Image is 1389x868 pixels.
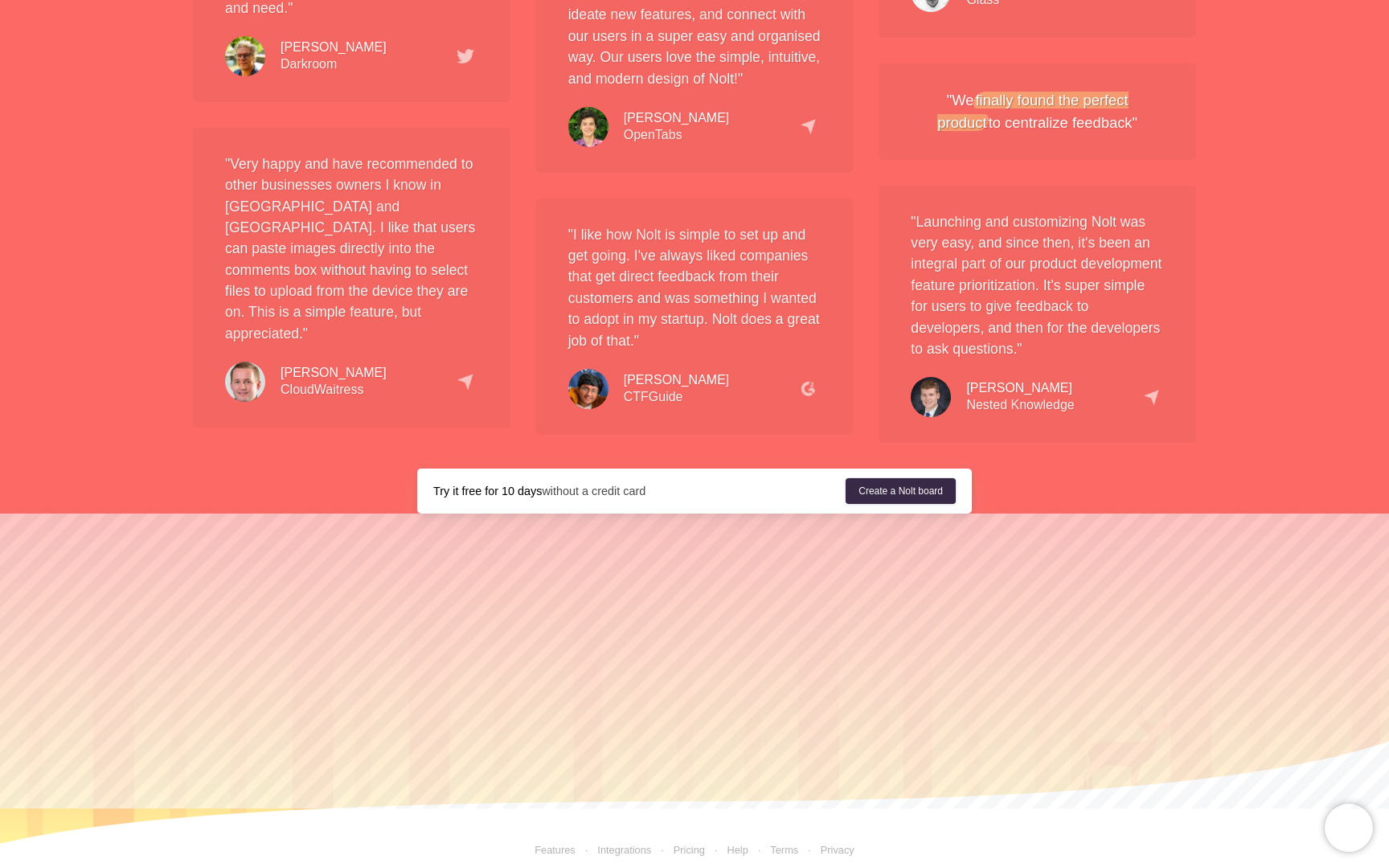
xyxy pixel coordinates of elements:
[800,118,817,135] img: capterra.78f6e3bf33.png
[1143,389,1160,406] img: capterra.78f6e3bf33.png
[281,365,387,399] div: CloudWaitress
[1325,804,1373,852] iframe: Chatra live chat
[624,372,730,389] div: [PERSON_NAME]
[727,844,748,856] a: Help
[798,844,854,856] a: Privacy
[281,39,387,56] div: [PERSON_NAME]
[966,380,1074,397] div: [PERSON_NAME]
[966,380,1074,414] div: Nested Knowledge
[568,369,608,409] img: testimonial-pranav.6c855e311b.jpg
[937,92,1128,131] em: finally found the perfect product
[800,380,817,397] img: g2.cb6f757962.png
[433,483,846,499] div: without a credit card
[748,844,798,856] a: Terms
[568,107,608,147] img: testimonial-umberto.2540ef7933.jpg
[568,224,822,351] p: "I like how Nolt is simple to set up and get going. I've always liked companies that get direct f...
[576,844,651,856] a: Integrations
[457,373,473,390] img: capterra.78f6e3bf33.png
[535,844,576,856] a: Features
[457,49,473,63] img: testimonial-tweet.366304717c.png
[225,154,478,345] p: "Very happy and have recommended to other businesses owners I know in [GEOGRAPHIC_DATA] and [GEOG...
[281,365,387,382] div: [PERSON_NAME]
[846,478,956,504] a: Create a Nolt board
[624,110,730,144] div: OpenTabs
[911,89,1164,133] div: "We to centralize feedback"
[624,372,730,406] div: CTFGuide
[433,485,542,497] strong: Try it free for 10 days
[225,362,265,402] img: testimonial-christopher.57c50d1362.jpg
[911,211,1164,360] p: "Launching and customizing Nolt was very easy, and since then, it's been an integral part of our ...
[911,377,951,417] img: testimonial-kevin.7f980a5c3c.jpg
[225,36,265,76] img: testimonial-jasper.06455394a6.jpg
[624,110,730,127] div: [PERSON_NAME]
[651,844,705,856] a: Pricing
[281,39,387,73] div: Darkroom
